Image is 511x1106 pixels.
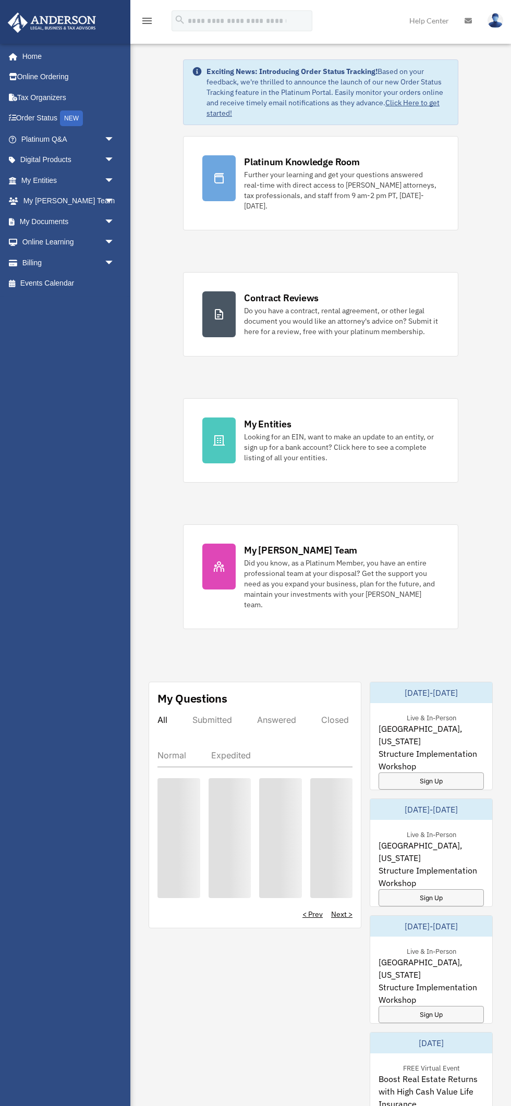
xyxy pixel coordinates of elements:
[244,305,439,337] div: Do you have a contract, rental agreement, or other legal document you would like an attorney's ad...
[7,129,130,150] a: Platinum Q&Aarrow_drop_down
[104,191,125,212] span: arrow_drop_down
[244,169,439,211] div: Further your learning and get your questions answered real-time with direct access to [PERSON_NAM...
[370,1033,492,1053] div: [DATE]
[7,232,130,253] a: Online Learningarrow_drop_down
[7,67,130,88] a: Online Ordering
[157,715,167,725] div: All
[206,66,449,118] div: Based on your feedback, we're thrilled to announce the launch of our new Order Status Tracking fe...
[60,110,83,126] div: NEW
[183,136,458,230] a: Platinum Knowledge Room Further your learning and get your questions answered real-time with dire...
[7,108,130,129] a: Order StatusNEW
[379,722,484,747] span: [GEOGRAPHIC_DATA], [US_STATE]
[206,67,378,76] strong: Exciting News: Introducing Order Status Tracking!
[244,558,439,610] div: Did you know, as a Platinum Member, you have an entire professional team at your disposal? Get th...
[244,155,360,168] div: Platinum Knowledge Room
[7,273,130,294] a: Events Calendar
[379,772,484,790] a: Sign Up
[398,711,465,722] div: Live & In-Person
[7,211,130,232] a: My Documentsarrow_drop_down
[206,98,440,118] a: Click Here to get started!
[183,524,458,629] a: My [PERSON_NAME] Team Did you know, as a Platinum Member, you have an entire professional team at...
[379,889,484,906] a: Sign Up
[398,828,465,839] div: Live & In-Person
[257,715,296,725] div: Answered
[7,46,125,67] a: Home
[7,170,130,191] a: My Entitiesarrow_drop_down
[370,799,492,820] div: [DATE]-[DATE]
[398,945,465,956] div: Live & In-Person
[379,747,484,772] span: Structure Implementation Workshop
[379,839,484,864] span: [GEOGRAPHIC_DATA], [US_STATE]
[104,211,125,232] span: arrow_drop_down
[192,715,232,725] div: Submitted
[370,682,492,703] div: [DATE]-[DATE]
[321,715,349,725] div: Closed
[104,150,125,171] span: arrow_drop_down
[7,252,130,273] a: Billingarrow_drop_down
[5,13,99,33] img: Anderson Advisors Platinum Portal
[379,956,484,981] span: [GEOGRAPHIC_DATA], [US_STATE]
[370,916,492,937] div: [DATE]-[DATE]
[244,432,439,463] div: Looking for an EIN, want to make an update to an entity, or sign up for a bank account? Click her...
[141,15,153,27] i: menu
[488,13,503,28] img: User Pic
[174,14,186,26] i: search
[244,417,291,431] div: My Entities
[331,909,352,919] a: Next >
[104,252,125,274] span: arrow_drop_down
[302,909,323,919] a: < Prev
[395,1062,468,1073] div: FREE Virtual Event
[379,981,484,1006] span: Structure Implementation Workshop
[7,150,130,170] a: Digital Productsarrow_drop_down
[183,398,458,483] a: My Entities Looking for an EIN, want to make an update to an entity, or sign up for a bank accoun...
[7,87,130,108] a: Tax Organizers
[157,691,227,706] div: My Questions
[104,170,125,191] span: arrow_drop_down
[379,864,484,889] span: Structure Implementation Workshop
[104,129,125,150] span: arrow_drop_down
[211,750,251,760] div: Expedited
[141,18,153,27] a: menu
[244,291,319,304] div: Contract Reviews
[244,544,357,557] div: My [PERSON_NAME] Team
[183,272,458,357] a: Contract Reviews Do you have a contract, rental agreement, or other legal document you would like...
[157,750,186,760] div: Normal
[7,191,130,212] a: My [PERSON_NAME] Teamarrow_drop_down
[104,232,125,253] span: arrow_drop_down
[379,1006,484,1023] a: Sign Up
